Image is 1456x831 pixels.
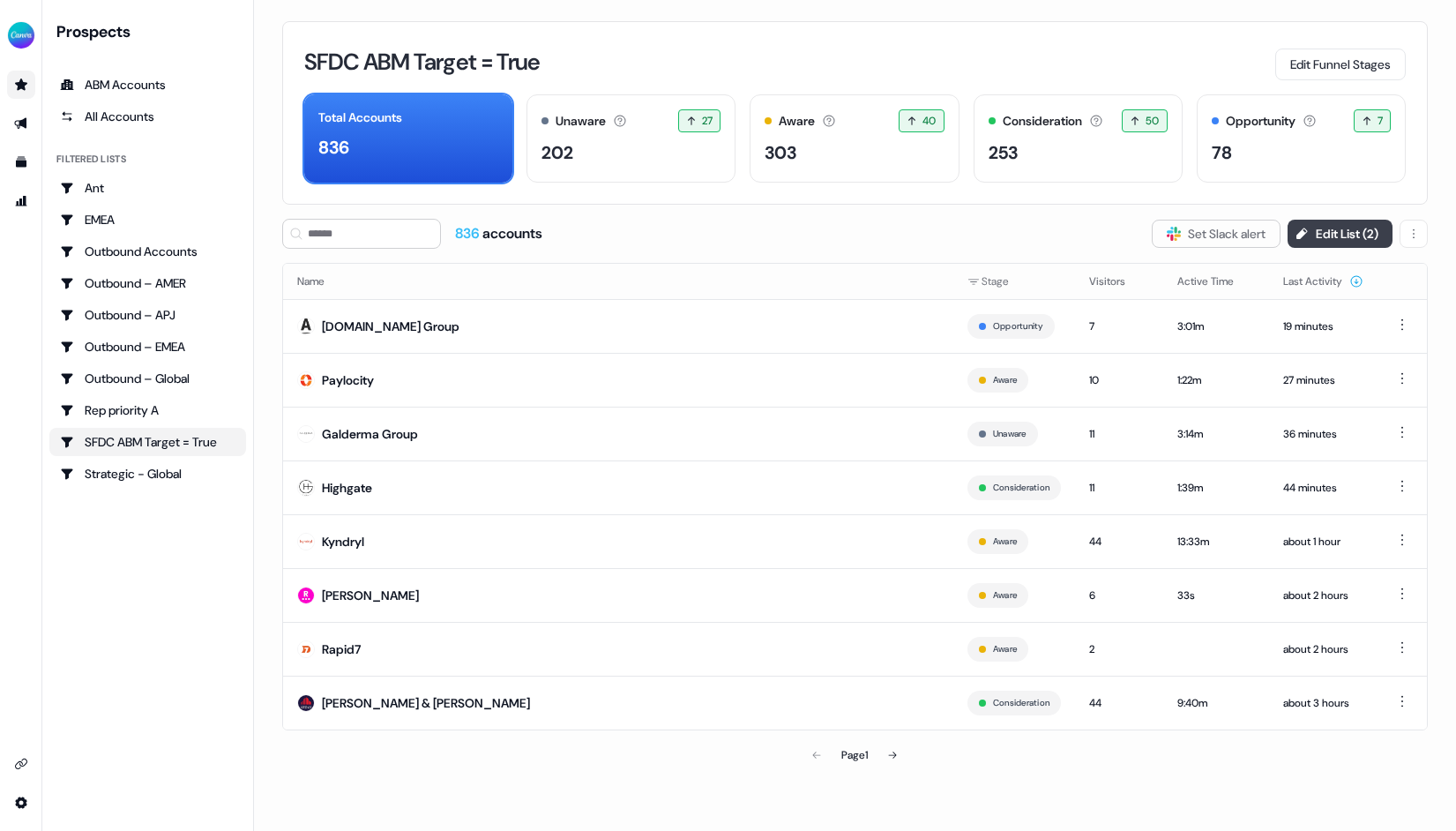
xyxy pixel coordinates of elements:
[49,301,246,329] a: Go to Outbound – APJ
[967,273,1061,290] div: Stage
[322,425,418,443] div: Galderma Group
[702,112,713,130] span: 27
[49,102,246,131] a: All accounts
[56,152,126,167] div: Filtered lists
[1283,640,1363,658] div: about 2 hours
[1089,479,1149,497] div: 11
[283,264,953,299] th: Name
[989,139,1018,166] div: 253
[1177,318,1255,335] div: 3:01m
[1378,112,1383,130] span: 7
[7,187,35,215] a: Go to attribution
[60,465,235,483] div: Strategic - Global
[1089,640,1149,658] div: 2
[60,338,235,356] div: Outbound – EMEA
[7,750,35,778] a: Go to integrations
[455,224,542,243] div: accounts
[322,533,364,550] div: Kyndryl
[1089,425,1149,443] div: 11
[60,274,235,292] div: Outbound – AMER
[1212,139,1232,166] div: 78
[1226,112,1295,131] div: Opportunity
[779,112,815,131] div: Aware
[556,112,606,131] div: Unaware
[322,694,530,712] div: [PERSON_NAME] & [PERSON_NAME]
[1283,587,1363,604] div: about 2 hours
[1152,220,1281,248] button: Set Slack alert
[1283,425,1363,443] div: 36 minutes
[1177,371,1255,389] div: 1:22m
[60,401,235,419] div: Rep priority A
[60,306,235,324] div: Outbound – APJ
[993,641,1017,657] button: Aware
[60,179,235,197] div: Ant
[1283,533,1363,550] div: about 1 hour
[541,139,573,166] div: 202
[60,243,235,260] div: Outbound Accounts
[7,109,35,138] a: Go to outbound experience
[49,206,246,234] a: Go to EMEA
[1177,425,1255,443] div: 3:14m
[1275,49,1406,80] button: Edit Funnel Stages
[1089,587,1149,604] div: 6
[49,364,246,393] a: Go to Outbound – Global
[1177,266,1255,297] button: Active Time
[455,224,482,243] span: 836
[49,460,246,488] a: Go to Strategic - Global
[49,428,246,456] a: Go to SFDC ABM Target = True
[7,71,35,99] a: Go to prospects
[60,76,235,94] div: ABM Accounts
[993,480,1049,496] button: Consideration
[841,746,868,764] div: Page 1
[993,372,1017,388] button: Aware
[1089,266,1146,297] button: Visitors
[1146,112,1160,130] span: 50
[1283,694,1363,712] div: about 3 hours
[49,174,246,202] a: Go to Ant
[1089,371,1149,389] div: 10
[1177,587,1255,604] div: 33s
[1003,112,1082,131] div: Consideration
[1177,533,1255,550] div: 13:33m
[1283,479,1363,497] div: 44 minutes
[49,71,246,99] a: ABM Accounts
[304,50,541,73] h3: SFDC ABM Target = True
[1089,694,1149,712] div: 44
[322,371,374,389] div: Paylocity
[60,108,235,125] div: All Accounts
[322,640,361,658] div: Rapid7
[7,789,35,817] a: Go to integrations
[993,534,1017,550] button: Aware
[49,396,246,424] a: Go to Rep priority A
[49,237,246,266] a: Go to Outbound Accounts
[318,109,402,127] div: Total Accounts
[1089,533,1149,550] div: 44
[765,139,796,166] div: 303
[1177,694,1255,712] div: 9:40m
[1288,220,1393,248] button: Edit List (2)
[1283,266,1363,297] button: Last Activity
[1089,318,1149,335] div: 7
[56,21,246,42] div: Prospects
[1177,479,1255,497] div: 1:39m
[49,333,246,361] a: Go to Outbound – EMEA
[993,695,1049,711] button: Consideration
[60,433,235,451] div: SFDC ABM Target = True
[993,588,1017,603] button: Aware
[1283,318,1363,335] div: 19 minutes
[60,370,235,387] div: Outbound – Global
[922,112,937,130] span: 40
[322,587,419,604] div: [PERSON_NAME]
[1283,371,1363,389] div: 27 minutes
[7,148,35,176] a: Go to templates
[318,134,349,161] div: 836
[993,318,1043,334] button: Opportunity
[49,269,246,297] a: Go to Outbound – AMER
[60,211,235,228] div: EMEA
[322,318,459,335] div: [DOMAIN_NAME] Group
[993,426,1027,442] button: Unaware
[322,479,372,497] div: Highgate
